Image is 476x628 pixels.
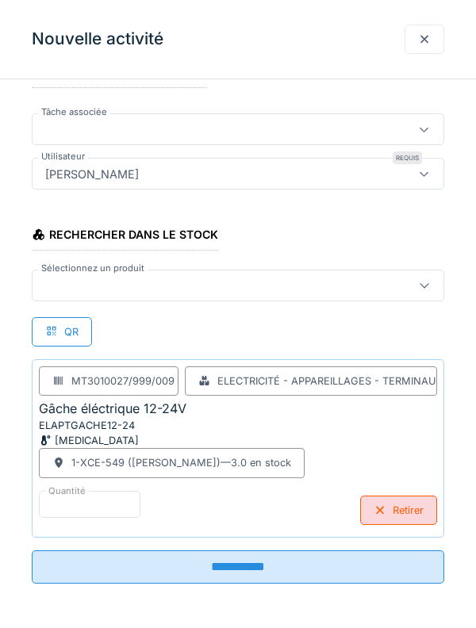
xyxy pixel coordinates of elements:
label: Utilisateur [38,150,88,163]
div: Electricité - Appareillages - terminaux [217,373,443,389]
div: MT3010027/999/009 [71,373,175,389]
div: Gâche éléctrique 12-24V [39,399,186,418]
div: QR [32,317,92,347]
div: [MEDICAL_DATA] [39,433,229,448]
div: [PERSON_NAME] [39,165,145,182]
label: Quantité [45,484,89,498]
div: Requis [393,151,422,164]
div: 1-XCE-549 ([PERSON_NAME]) — 3.0 en stock [71,455,291,470]
label: Tâche associée [38,105,110,119]
div: ELAPTGACHE12-24 [39,418,229,433]
div: Retirer [360,496,437,525]
h3: Nouvelle activité [32,29,163,49]
div: Rechercher dans le stock [32,223,218,250]
label: Sélectionnez un produit [38,262,148,275]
